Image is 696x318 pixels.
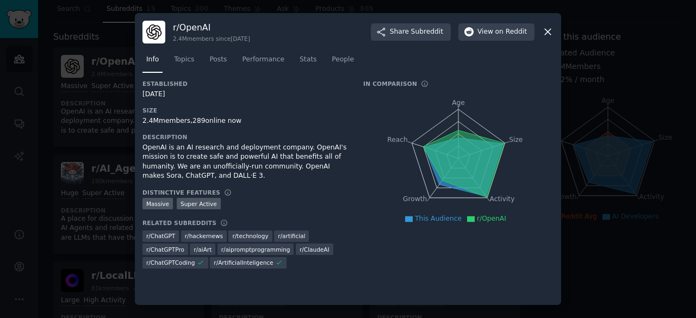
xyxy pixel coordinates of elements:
a: Posts [206,51,231,73]
span: View [477,27,527,37]
span: r/ ChatGPTPro [146,246,184,253]
h3: Related Subreddits [142,219,216,227]
button: ShareSubreddit [371,23,451,41]
span: r/ ArtificialInteligence [214,259,273,266]
tspan: Size [509,135,523,143]
span: r/ technology [232,232,268,240]
div: Super Active [177,198,221,209]
div: 2.4M members since [DATE] [173,35,250,42]
h3: Description [142,133,348,141]
span: Stats [300,55,316,65]
a: Stats [296,51,320,73]
button: Viewon Reddit [458,23,535,41]
span: r/ aiArt [194,246,212,253]
div: OpenAI is an AI research and deployment company. OpenAI's mission is to create safe and powerful ... [142,143,348,181]
tspan: Growth [403,195,427,203]
div: [DATE] [142,90,348,99]
span: r/ aipromptprogramming [221,246,290,253]
span: Subreddit [411,27,443,37]
div: 2.4M members, 289 online now [142,116,348,126]
span: Topics [174,55,194,65]
div: Massive [142,198,173,209]
span: r/ ChatGPTCoding [146,259,195,266]
h3: r/ OpenAI [173,22,250,33]
tspan: Age [452,99,465,107]
a: People [328,51,358,73]
span: r/ ClaudeAI [300,246,330,253]
h3: Size [142,107,348,114]
span: r/OpenAI [477,215,506,222]
span: r/ hackernews [185,232,223,240]
span: People [332,55,354,65]
span: Posts [209,55,227,65]
h3: Distinctive Features [142,189,220,196]
span: r/ ChatGPT [146,232,175,240]
span: r/ artificial [278,232,305,240]
tspan: Activity [490,195,515,203]
a: Info [142,51,163,73]
span: Performance [242,55,284,65]
h3: Established [142,80,348,88]
span: This Audience [415,215,462,222]
span: on Reddit [495,27,527,37]
a: Topics [170,51,198,73]
a: Performance [238,51,288,73]
img: OpenAI [142,21,165,43]
span: Share [390,27,443,37]
tspan: Reach [387,135,408,143]
h3: In Comparison [363,80,417,88]
span: Info [146,55,159,65]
